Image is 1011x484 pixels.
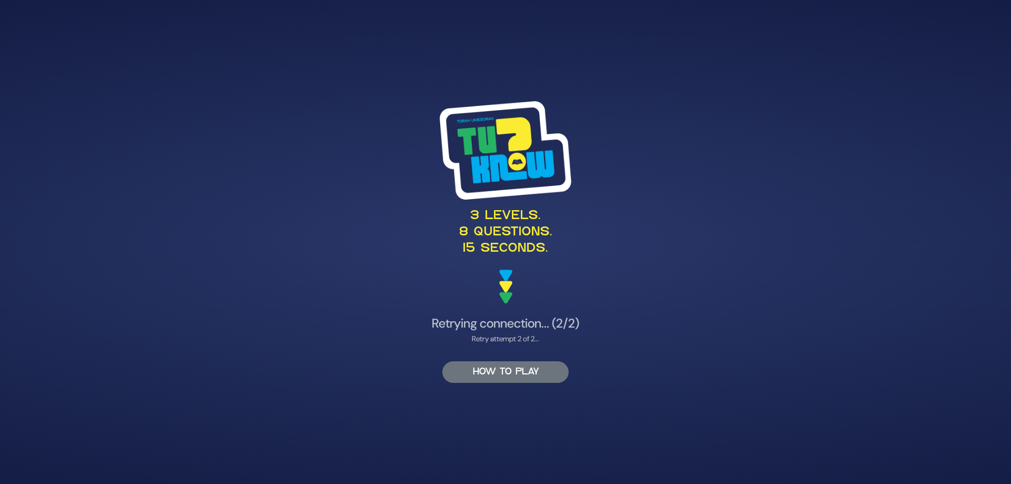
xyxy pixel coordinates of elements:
[249,333,762,344] div: Retry attempt 2 of 2...
[499,270,512,303] img: decoration arrows
[442,361,569,383] button: HOW TO PLAY
[440,101,571,199] img: Tournament Logo
[249,208,762,258] p: 3 levels. 8 questions. 15 seconds.
[249,316,762,331] h4: Retrying connection... (2/2)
